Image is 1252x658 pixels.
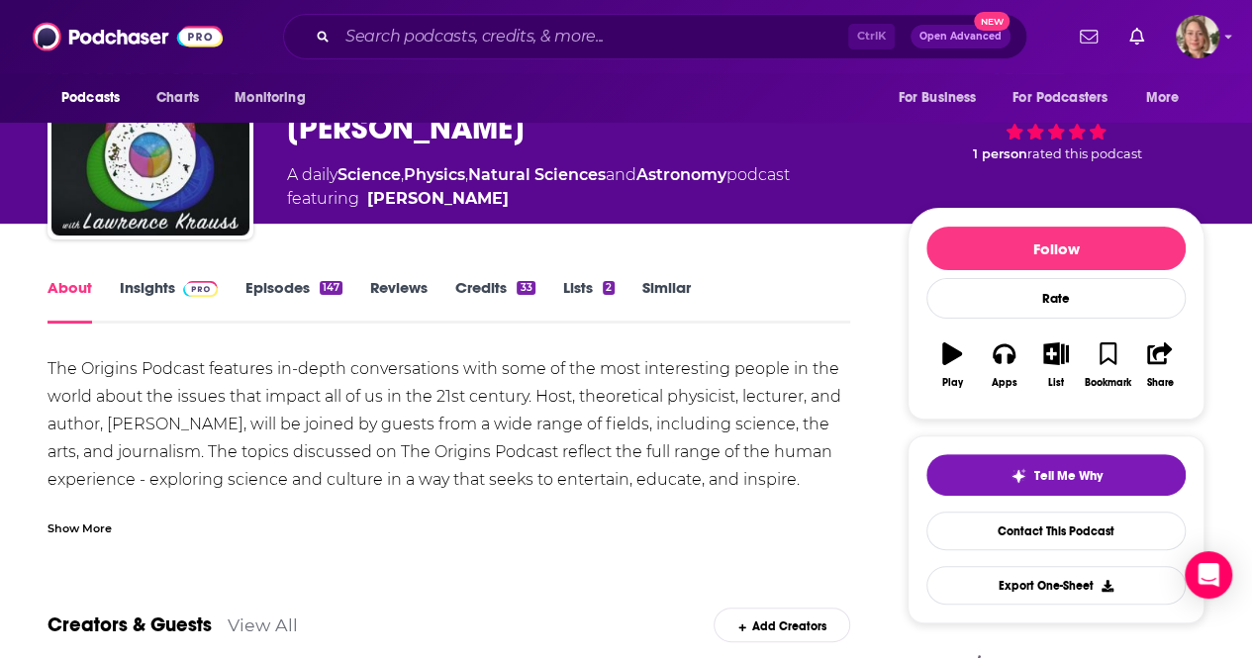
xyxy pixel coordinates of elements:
a: Creators & Guests [48,612,212,637]
div: Bookmark [1085,377,1131,389]
div: Add Creators [714,608,849,642]
button: Export One-Sheet [926,566,1186,605]
a: Lists2 [563,278,615,324]
img: User Profile [1176,15,1219,58]
a: Charts [144,79,211,117]
a: Science [337,165,401,184]
a: Astronomy [636,165,726,184]
div: Play [942,377,963,389]
a: Credits33 [455,278,534,324]
span: Open Advanced [919,32,1002,42]
button: open menu [1132,79,1204,117]
input: Search podcasts, credits, & more... [337,21,848,52]
span: , [465,165,468,184]
span: Ctrl K [848,24,895,49]
a: Show notifications dropdown [1072,20,1106,53]
img: tell me why sparkle [1011,468,1026,484]
a: Contact This Podcast [926,512,1186,550]
a: InsightsPodchaser Pro [120,278,218,324]
span: More [1146,84,1180,112]
a: Show notifications dropdown [1121,20,1152,53]
span: , [401,165,404,184]
a: Reviews [370,278,428,324]
a: Similar [642,278,691,324]
div: Search podcasts, credits, & more... [283,14,1027,59]
span: Tell Me Why [1034,468,1103,484]
button: Bookmark [1082,329,1133,401]
span: rated this podcast [1027,146,1142,161]
span: For Business [898,84,976,112]
span: Podcasts [61,84,120,112]
a: Lawrence Krauss [367,187,509,211]
img: Podchaser - Follow, Share and Rate Podcasts [33,18,223,55]
button: Follow [926,227,1186,270]
span: Charts [156,84,199,112]
a: About [48,278,92,324]
span: Monitoring [235,84,305,112]
button: Play [926,329,978,401]
div: 33 [517,281,534,295]
div: A daily podcast [287,163,790,211]
div: The Origins Podcast features in-depth conversations with some of the most interesting people in t... [48,355,850,577]
button: open menu [48,79,145,117]
a: Natural Sciences [468,165,606,184]
a: View All [228,614,298,635]
span: and [606,165,636,184]
div: Open Intercom Messenger [1185,551,1232,599]
span: New [974,12,1010,31]
div: Share [1146,377,1173,389]
button: Show profile menu [1176,15,1219,58]
div: 147 [320,281,342,295]
img: The Origins Podcast with Lawrence Krauss [51,38,249,235]
span: Logged in as AriFortierPr [1176,15,1219,58]
button: tell me why sparkleTell Me Why [926,454,1186,496]
div: 2 [603,281,615,295]
button: open menu [884,79,1001,117]
button: open menu [1000,79,1136,117]
span: For Podcasters [1012,84,1108,112]
button: List [1030,329,1082,401]
div: Apps [992,377,1017,389]
button: Open AdvancedNew [911,25,1011,48]
a: Physics [404,165,465,184]
a: Episodes147 [245,278,342,324]
button: Apps [978,329,1029,401]
button: open menu [221,79,331,117]
span: 1 person [973,146,1027,161]
span: featuring [287,187,790,211]
div: Rate [926,278,1186,319]
div: List [1048,377,1064,389]
img: Podchaser Pro [183,281,218,297]
button: Share [1134,329,1186,401]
